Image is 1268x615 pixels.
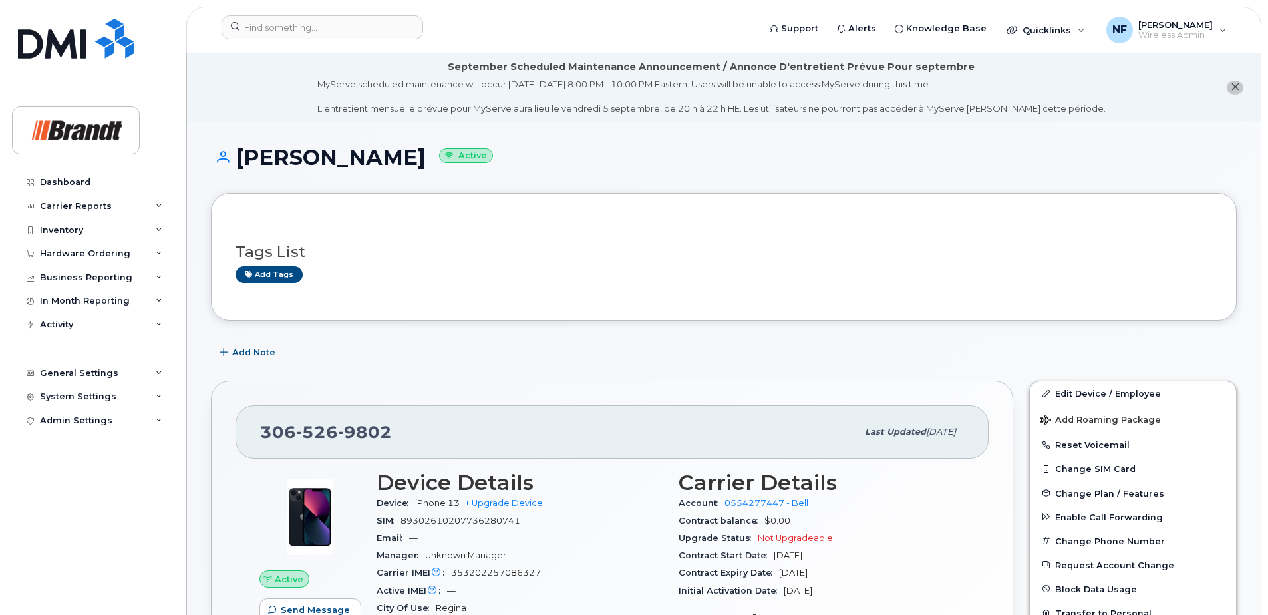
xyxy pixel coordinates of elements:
button: Change Plan / Features [1030,481,1236,505]
span: — [447,586,456,596]
a: Edit Device / Employee [1030,381,1236,405]
h3: Carrier Details [679,471,965,495]
div: MyServe scheduled maintenance will occur [DATE][DATE] 8:00 PM - 10:00 PM Eastern. Users will be u... [317,78,1106,115]
span: [DATE] [774,550,802,560]
small: Active [439,148,493,164]
span: Contract Start Date [679,550,774,560]
span: Contract balance [679,516,764,526]
span: 306 [260,422,392,442]
h3: Device Details [377,471,663,495]
h3: Tags List [236,244,1212,260]
button: Add Roaming Package [1030,405,1236,433]
span: Not Upgradeable [758,533,833,543]
span: Active [275,573,303,586]
span: City Of Use [377,603,436,613]
button: Enable Call Forwarding [1030,505,1236,529]
span: 353202257086327 [451,568,541,578]
span: Add Note [232,346,275,359]
span: Carrier IMEI [377,568,451,578]
span: — [409,533,418,543]
button: Block Data Usage [1030,577,1236,601]
a: 0554277447 - Bell [724,498,808,508]
span: Regina [436,603,466,613]
span: Unknown Manager [425,550,506,560]
button: Change SIM Card [1030,457,1236,481]
span: SIM [377,516,400,526]
span: iPhone 13 [415,498,460,508]
span: Change Plan / Features [1055,488,1164,498]
span: Manager [377,550,425,560]
span: Add Roaming Package [1040,415,1161,427]
span: Device [377,498,415,508]
span: [DATE] [784,586,812,596]
span: Email [377,533,409,543]
span: Contract Expiry Date [679,568,779,578]
span: Active IMEI [377,586,447,596]
a: + Upgrade Device [465,498,543,508]
button: close notification [1227,81,1243,95]
span: 9802 [338,422,392,442]
button: Request Account Change [1030,553,1236,577]
span: [DATE] [926,427,956,437]
span: 526 [296,422,338,442]
span: Account [679,498,724,508]
h1: [PERSON_NAME] [211,146,1237,169]
img: image20231002-3703462-1ig824h.jpeg [270,477,350,557]
span: Last updated [865,427,926,437]
button: Reset Voicemail [1030,433,1236,457]
button: Change Phone Number [1030,529,1236,553]
span: Enable Call Forwarding [1055,512,1163,522]
a: Add tags [236,266,303,283]
span: [DATE] [779,568,808,578]
button: Add Note [211,341,287,365]
span: Initial Activation Date [679,586,784,596]
span: 89302610207736280741 [400,516,520,526]
span: $0.00 [764,516,790,526]
div: September Scheduled Maintenance Announcement / Annonce D'entretient Prévue Pour septembre [448,60,975,74]
span: Upgrade Status [679,533,758,543]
